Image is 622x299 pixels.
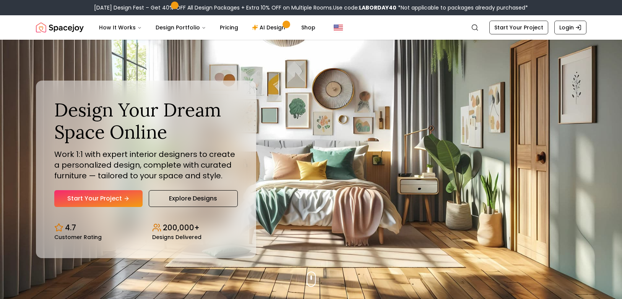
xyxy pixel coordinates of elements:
div: [DATE] Design Fest – Get 40% OFF All Design Packages + Extra 10% OFF on Multiple Rooms. [94,4,528,11]
div: Design stats [54,216,238,240]
a: Shop [295,20,322,35]
a: Pricing [214,20,244,35]
small: Designs Delivered [152,234,201,240]
a: Spacejoy [36,20,84,35]
a: Start Your Project [54,190,143,207]
button: How It Works [93,20,148,35]
a: Login [554,21,586,34]
span: Use code: [333,4,396,11]
nav: Global [36,15,586,40]
button: Design Portfolio [149,20,212,35]
p: 4.7 [65,222,76,233]
h1: Design Your Dream Space Online [54,99,238,143]
b: LABORDAY40 [359,4,396,11]
span: *Not applicable to packages already purchased* [396,4,528,11]
a: AI Design [246,20,294,35]
nav: Main [93,20,322,35]
img: Spacejoy Logo [36,20,84,35]
p: 200,000+ [163,222,200,233]
img: United States [334,23,343,32]
a: Explore Designs [149,190,238,207]
small: Customer Rating [54,234,102,240]
p: Work 1:1 with expert interior designers to create a personalized design, complete with curated fu... [54,149,238,181]
a: Start Your Project [489,21,548,34]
